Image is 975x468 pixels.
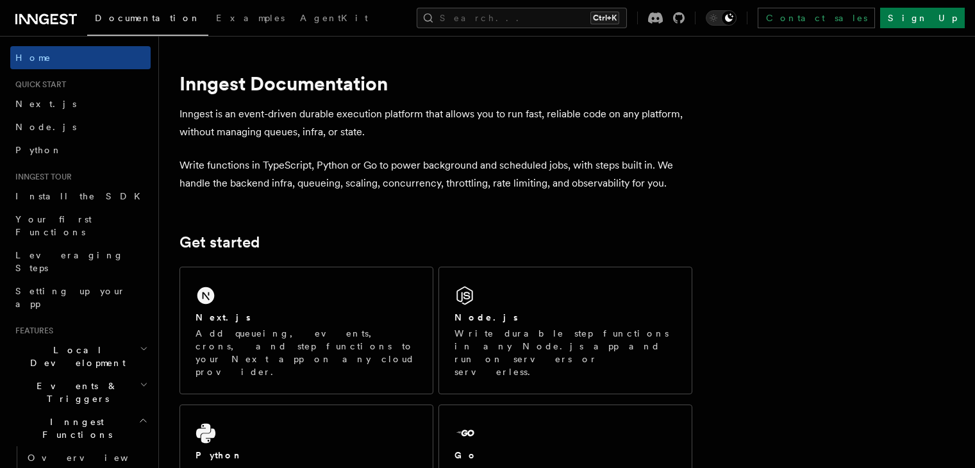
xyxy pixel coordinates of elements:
[196,449,243,462] h2: Python
[179,156,692,192] p: Write functions in TypeScript, Python or Go to power background and scheduled jobs, with steps bu...
[438,267,692,394] a: Node.jsWrite durable step functions in any Node.js app and run on servers or serverless.
[454,311,518,324] h2: Node.js
[10,410,151,446] button: Inngest Functions
[15,250,124,273] span: Leveraging Steps
[28,453,160,463] span: Overview
[10,374,151,410] button: Events & Triggers
[15,122,76,132] span: Node.js
[179,233,260,251] a: Get started
[706,10,737,26] button: Toggle dark mode
[216,13,285,23] span: Examples
[758,8,875,28] a: Contact sales
[10,344,140,369] span: Local Development
[10,338,151,374] button: Local Development
[196,327,417,378] p: Add queueing, events, crons, and step functions to your Next app on any cloud provider.
[10,92,151,115] a: Next.js
[10,115,151,138] a: Node.js
[10,244,151,280] a: Leveraging Steps
[15,145,62,155] span: Python
[10,208,151,244] a: Your first Functions
[179,105,692,141] p: Inngest is an event-driven durable execution platform that allows you to run fast, reliable code ...
[208,4,292,35] a: Examples
[10,138,151,162] a: Python
[179,267,433,394] a: Next.jsAdd queueing, events, crons, and step functions to your Next app on any cloud provider.
[292,4,376,35] a: AgentKit
[10,172,72,182] span: Inngest tour
[15,286,126,309] span: Setting up your app
[15,214,92,237] span: Your first Functions
[10,46,151,69] a: Home
[95,13,201,23] span: Documentation
[454,327,676,378] p: Write durable step functions in any Node.js app and run on servers or serverless.
[179,72,692,95] h1: Inngest Documentation
[454,449,478,462] h2: Go
[87,4,208,36] a: Documentation
[300,13,368,23] span: AgentKit
[590,12,619,24] kbd: Ctrl+K
[15,191,148,201] span: Install the SDK
[880,8,965,28] a: Sign Up
[10,280,151,315] a: Setting up your app
[10,79,66,90] span: Quick start
[15,51,51,64] span: Home
[196,311,251,324] h2: Next.js
[417,8,627,28] button: Search...Ctrl+K
[10,185,151,208] a: Install the SDK
[10,380,140,405] span: Events & Triggers
[15,99,76,109] span: Next.js
[10,326,53,336] span: Features
[10,415,138,441] span: Inngest Functions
